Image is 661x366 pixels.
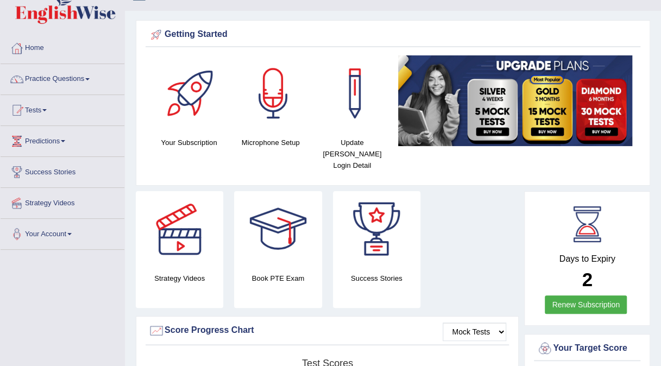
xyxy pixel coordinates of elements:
div: Your Target Score [537,340,638,357]
h4: Days to Expiry [537,254,638,264]
h4: Microphone Setup [235,137,306,148]
div: Getting Started [148,27,638,43]
a: Your Account [1,219,124,246]
b: 2 [582,269,592,290]
a: Predictions [1,126,124,153]
a: Strategy Videos [1,188,124,215]
a: Success Stories [1,157,124,184]
h4: Update [PERSON_NAME] Login Detail [317,137,387,171]
h4: Success Stories [333,273,420,284]
a: Home [1,33,124,60]
a: Renew Subscription [545,295,627,314]
h4: Strategy Videos [136,273,223,284]
h4: Book PTE Exam [234,273,322,284]
a: Tests [1,95,124,122]
a: Practice Questions [1,64,124,91]
img: small5.jpg [398,55,632,146]
h4: Your Subscription [154,137,224,148]
div: Score Progress Chart [148,323,506,339]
